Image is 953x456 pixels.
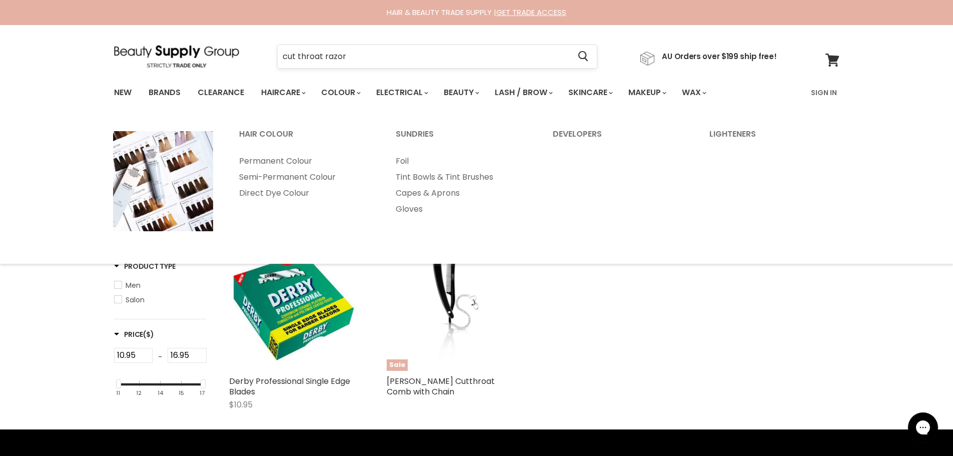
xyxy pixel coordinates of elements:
[277,45,597,69] form: Product
[114,280,207,291] a: Men
[179,390,184,396] div: 15
[487,82,559,103] a: Lash / Brow
[126,280,141,290] span: Men
[254,82,312,103] a: Haircare
[107,78,760,107] ul: Main menu
[387,243,514,371] a: Wahl Cutthroat Comb with ChainSale
[674,82,712,103] a: Wax
[126,295,145,305] span: Salon
[107,82,139,103] a: New
[278,45,570,68] input: Search
[408,243,493,371] img: Wahl Cutthroat Comb with Chain
[570,45,597,68] button: Search
[697,126,852,151] a: Lighteners
[143,329,154,339] span: ($)
[383,153,538,169] a: Foil
[227,126,382,151] a: Hair Colour
[158,390,163,396] div: 14
[496,7,566,18] a: GET TRADE ACCESS
[102,78,852,107] nav: Main
[102,8,852,18] div: HAIR & BEAUTY TRADE SUPPLY |
[114,294,207,305] a: Salon
[314,82,367,103] a: Colour
[561,82,619,103] a: Skincare
[116,390,120,396] div: 11
[387,359,408,371] span: Sale
[436,82,485,103] a: Beauty
[200,390,205,396] div: 17
[227,153,382,201] ul: Main menu
[383,126,538,151] a: Sundries
[229,375,350,397] a: Derby Professional Single Edge Blades
[383,169,538,185] a: Tint Bowls & Tint Brushes
[153,348,168,366] div: -
[168,348,207,363] input: Max Price
[229,243,357,371] img: Derby Professional Single Edge Blades
[114,348,153,363] input: Min Price
[227,153,382,169] a: Permanent Colour
[114,261,176,271] h3: Product Type
[114,329,154,339] h3: Price($)
[621,82,672,103] a: Makeup
[227,169,382,185] a: Semi-Permanent Colour
[190,82,252,103] a: Clearance
[229,399,253,410] span: $10.95
[903,409,943,446] iframe: Gorgias live chat messenger
[383,185,538,201] a: Capes & Aprons
[383,201,538,217] a: Gloves
[369,82,434,103] a: Electrical
[383,153,538,217] ul: Main menu
[114,329,154,339] span: Price
[141,82,188,103] a: Brands
[540,126,695,151] a: Developers
[805,82,843,103] a: Sign In
[387,375,495,397] a: [PERSON_NAME] Cutthroat Comb with Chain
[136,390,142,396] div: 12
[227,185,382,201] a: Direct Dye Colour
